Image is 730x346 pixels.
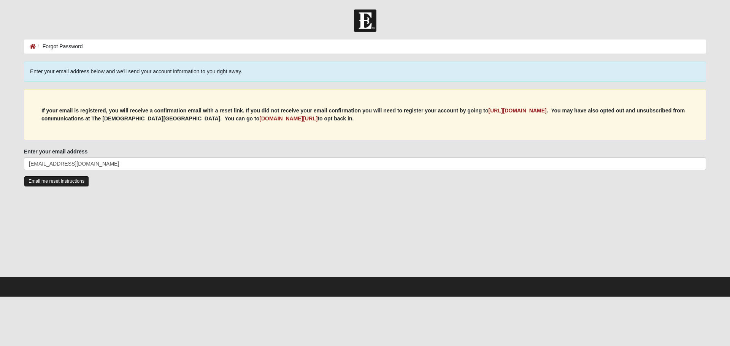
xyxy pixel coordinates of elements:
input: Email me reset instructions [24,176,89,187]
div: Enter your email address below and we'll send your account information to you right away. [24,62,706,82]
label: Enter your email address [24,148,87,155]
img: Church of Eleven22 Logo [354,9,376,32]
p: If your email is registered, you will receive a confirmation email with a reset link. If you did ... [41,107,689,123]
li: Forgot Password [36,43,83,51]
a: [DOMAIN_NAME][URL] [259,115,317,122]
a: [URL][DOMAIN_NAME] [489,107,547,114]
